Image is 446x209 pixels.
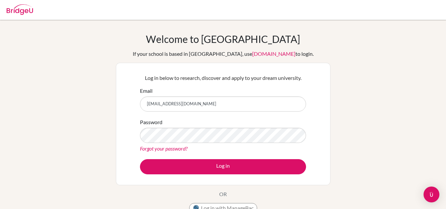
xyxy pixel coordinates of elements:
div: If your school is based in [GEOGRAPHIC_DATA], use to login. [133,50,314,58]
button: Log in [140,159,306,174]
label: Email [140,87,153,95]
a: Forgot your password? [140,145,188,152]
img: Bridge-U [7,4,33,15]
h1: Welcome to [GEOGRAPHIC_DATA] [146,33,300,45]
label: Password [140,118,162,126]
div: Open Intercom Messenger [424,187,439,202]
a: [DOMAIN_NAME] [252,51,295,57]
p: OR [219,190,227,198]
p: Log in below to research, discover and apply to your dream university. [140,74,306,82]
